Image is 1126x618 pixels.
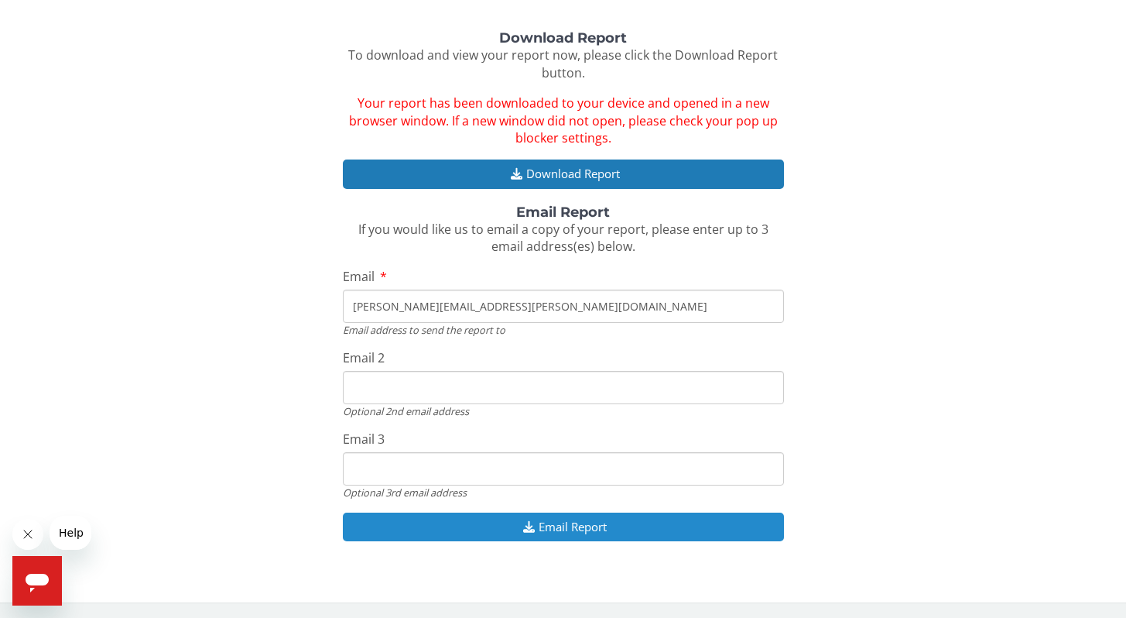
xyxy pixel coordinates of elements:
span: If you would like us to email a copy of your report, please enter up to 3 email address(es) below. [358,221,768,256]
button: Email Report [343,513,784,541]
div: Optional 2nd email address [343,404,784,418]
span: Email [343,268,375,285]
iframe: Message from company [50,516,91,550]
span: Email 3 [343,431,385,448]
div: Email address to send the report to [343,323,784,337]
span: To download and view your report now, please click the Download Report button. [348,46,778,81]
span: Email 2 [343,349,385,366]
strong: Download Report [499,29,627,46]
button: Download Report [343,160,784,188]
iframe: Close message [12,519,43,550]
div: Optional 3rd email address [343,486,784,500]
span: Your report has been downloaded to your device and opened in a new browser window. If a new windo... [349,94,778,147]
strong: Email Report [516,204,610,221]
iframe: Button to launch messaging window [12,556,62,606]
